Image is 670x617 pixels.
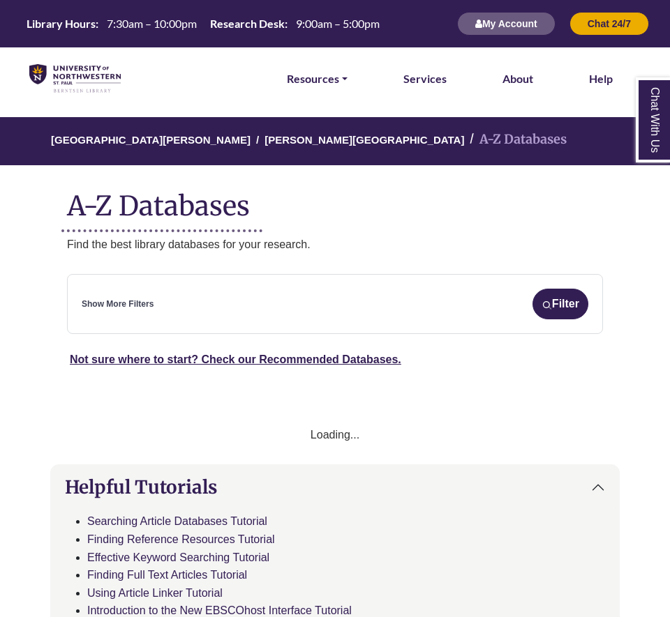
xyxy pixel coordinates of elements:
[87,533,275,545] a: Finding Reference Resources Tutorial
[70,353,401,365] a: Not sure where to start? Check our Recommended Databases.
[87,587,223,599] a: Using Article Linker Tutorial
[87,551,269,563] a: Effective Keyword Searching Tutorial
[29,64,121,93] img: library_home
[502,70,533,88] a: About
[589,70,613,88] a: Help
[533,289,588,319] button: Filter
[265,132,464,146] a: [PERSON_NAME][GEOGRAPHIC_DATA]
[457,12,556,36] button: My Account
[67,117,603,165] nav: breadcrumb
[82,298,154,311] a: Show More Filters
[21,16,385,29] table: Hours Today
[403,70,447,88] a: Services
[569,12,649,36] button: Chat 24/7
[67,236,603,254] p: Find the best library databases for your research.
[21,16,385,32] a: Hours Today
[21,16,99,31] th: Library Hours:
[204,16,288,31] th: Research Desk:
[569,17,649,29] a: Chat 24/7
[457,17,556,29] a: My Account
[296,17,380,30] span: 9:00am – 5:00pm
[67,179,603,222] h1: A-Z Databases
[287,70,348,88] a: Resources
[87,569,247,581] a: Finding Full Text Articles Tutorial
[464,130,567,150] li: A-Z Databases
[107,17,197,30] span: 7:30am – 10:00pm
[51,465,619,509] button: Helpful Tutorials
[51,132,251,146] a: [GEOGRAPHIC_DATA][PERSON_NAME]
[87,515,267,527] a: Searching Article Databases Tutorial
[87,604,352,616] a: Introduction to the New EBSCOhost Interface Tutorial
[67,426,603,444] div: Loading...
